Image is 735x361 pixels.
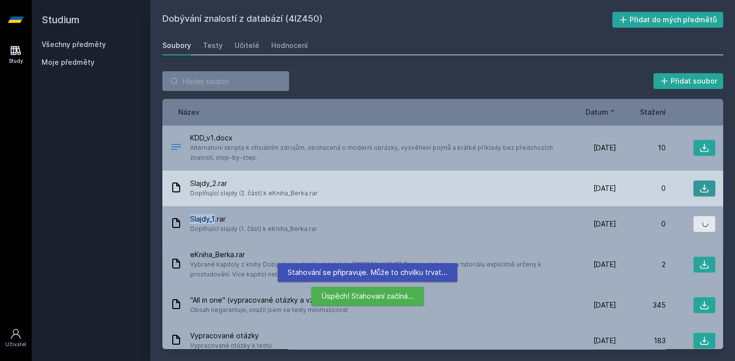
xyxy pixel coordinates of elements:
span: [DATE] [593,260,616,270]
div: 0 [616,183,666,193]
span: [DATE] [593,300,616,310]
button: Přidat do mých předmětů [612,12,724,28]
span: [DATE] [593,183,616,193]
div: Úspěch! Stahovaní začíná… [311,287,424,306]
h2: Dobývání znalostí z databází (4IZ450) [162,12,612,28]
div: Hodnocení [271,41,308,50]
span: Vybrané kapitoly z knihy Dobývání znalostí z databází - [PERSON_NAME]. Tyto kapitoly jsou v tutor... [190,260,563,279]
a: Všechny předměty [42,40,106,48]
button: Stažení [640,107,666,117]
div: Učitelé [235,41,259,50]
span: Doplňující slajdy (1. část) k eKniha_Berka.rar [190,224,317,234]
span: Vypracované otázky k testu [190,341,272,351]
span: [DATE] [593,143,616,153]
div: 2 [616,260,666,270]
a: Testy [203,36,223,55]
div: 0 [616,219,666,229]
a: Učitelé [235,36,259,55]
button: Přidat soubor [653,73,724,89]
div: Stahování se připravuje. Může to chvilku trvat… [278,263,457,282]
button: Datum [586,107,616,117]
span: Slajdy_2.rar [190,179,318,188]
div: DOCX [170,141,182,155]
span: KDD_v1.docx [190,133,563,143]
input: Hledej soubor [162,71,289,91]
div: Study [9,57,23,65]
span: Moje předměty [42,57,95,67]
span: Slajdy_1.rar [190,214,317,224]
span: Obsah negarantuje, snažil jsem se texty minimalizovat [190,305,364,315]
div: 183 [616,336,666,346]
span: "All in one" (vypracované otázky a vzorových testy) [190,295,364,305]
a: Soubory [162,36,191,55]
div: Soubory [162,41,191,50]
div: 10 [616,143,666,153]
div: Uživatel [5,341,26,348]
span: eKniha_Berka.rar [190,250,563,260]
a: Study [2,40,30,70]
div: 345 [616,300,666,310]
span: [DATE] [593,336,616,346]
span: Datum [586,107,608,117]
div: Testy [203,41,223,50]
a: Uživatel [2,323,30,353]
button: Název [178,107,199,117]
span: Doplňující slajdy (2. část) k eKniha_Berka.rar [190,188,318,198]
a: Hodnocení [271,36,308,55]
span: [DATE] [593,219,616,229]
span: Vypracované otázky [190,331,272,341]
span: Alternativní skripta k oficiálním zdrojům, obohacená o moderní obrázky, vysvětlení pojmů a krátké... [190,143,563,163]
